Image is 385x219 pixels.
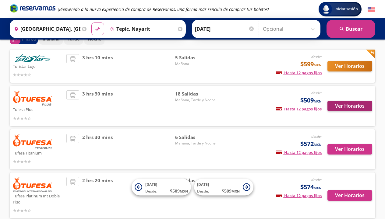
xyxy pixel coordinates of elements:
button: [DATE]Desde:$509MXN [132,179,191,196]
span: Mañana, Tarde y Noche [175,97,218,103]
img: Turistar Lujo [13,54,52,62]
i: Brand Logo [10,4,55,13]
p: Turistar Lujo [13,62,63,70]
small: MXN [180,189,188,193]
span: Desde: [145,189,157,194]
span: $599 [300,60,322,69]
small: MXN [314,142,322,147]
span: Hasta 12 pagos fijos [276,150,322,155]
img: Tufesa Platinum Int Doble Piso [13,177,52,192]
span: $509 [300,96,322,105]
input: Opcional [263,21,317,36]
img: Tufesa Titanium [13,134,52,149]
a: Brand Logo [10,4,55,15]
span: [DATE] [197,182,209,187]
span: 6 Salidas [175,134,218,141]
span: $574 [300,182,322,192]
span: 5 Salidas [175,54,218,61]
button: Ver Horarios [327,61,372,71]
span: Mañana, Tarde y Noche [175,141,218,146]
span: Iniciar sesión [332,6,360,12]
em: desde: [311,54,322,59]
span: 2 hrs 20 mins [82,177,113,214]
span: 18 Salidas [175,90,218,97]
button: Ver Horarios [327,101,372,111]
span: Hasta 12 pagos fijos [276,193,322,198]
small: MXN [314,63,322,67]
input: Buscar Destino [108,21,176,36]
span: $572 [300,139,322,148]
span: 2 hrs 30 mins [82,134,113,165]
span: 2 Salidas [175,177,218,184]
span: Hasta 12 pagos fijos [276,70,322,75]
span: $ 509 [170,188,188,194]
input: Buscar Origen [12,21,80,36]
em: ¡Bienvenido a la nueva experiencia de compra de Reservamos, una forma más sencilla de comprar tus... [58,6,269,12]
span: $ 509 [222,188,240,194]
button: [DATE]Desde:$509MXN [194,179,253,196]
span: 3 hrs 30 mins [82,90,113,122]
span: [DATE] [145,182,157,187]
em: desde: [311,90,322,96]
small: MXN [314,186,322,190]
button: Ver Horarios [327,144,372,155]
button: Ver Horarios [327,190,372,201]
span: Desde: [197,189,209,194]
button: English [368,5,375,13]
p: Tufesa Titanium [13,149,63,156]
input: Elegir Fecha [195,21,255,36]
p: Tufesa Platinum Int Doble Piso [13,192,63,205]
button: Buscar [327,20,375,38]
span: 3 hrs 10 mins [82,54,113,78]
p: Tufesa Plus [13,106,63,113]
small: MXN [314,99,322,103]
img: Tufesa Plus [13,90,52,106]
small: MXN [231,189,240,193]
em: desde: [311,134,322,139]
em: desde: [311,177,322,182]
span: Mañana [175,61,218,67]
span: Hasta 12 pagos fijos [276,106,322,112]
